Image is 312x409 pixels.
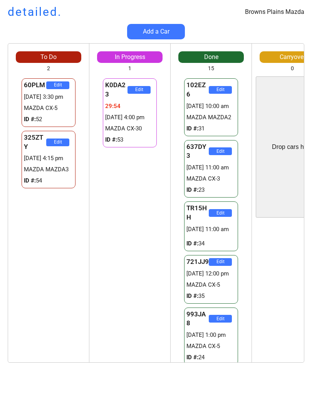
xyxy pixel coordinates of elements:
[186,281,236,289] div: MAZDA CX-5
[127,86,151,94] button: Edit
[186,186,236,194] div: 23
[97,53,163,61] div: In Progress
[24,81,46,90] div: 60PLM
[186,125,198,132] strong: ID #:
[186,240,198,247] strong: ID #:
[186,125,236,133] div: 31
[105,113,154,122] div: [DATE] 4:00 pm
[186,354,198,361] strong: ID #:
[186,81,209,99] div: 102EZ6
[24,93,73,101] div: [DATE] 3:30 pm
[24,166,73,174] div: MAZDA MAZDA3
[46,81,69,89] button: Edit
[178,53,244,61] div: Done
[24,154,73,162] div: [DATE] 4:15 pm
[127,24,185,39] button: Add a Car
[24,115,73,123] div: 52
[209,86,232,94] button: Edit
[24,177,36,184] strong: ID #:
[186,186,198,193] strong: ID #:
[186,270,236,278] div: [DATE] 12:00 pm
[105,136,117,143] strong: ID #:
[16,53,81,61] div: To Do
[186,310,209,328] div: 993JA8
[209,258,232,266] button: Edit
[208,65,214,73] div: 15
[24,104,73,112] div: MAZDA CX-5
[209,209,232,217] button: Edit
[24,116,36,123] strong: ID #:
[209,315,232,323] button: Edit
[186,342,236,350] div: MAZDA CX-5
[186,292,236,300] div: 35
[209,147,232,155] button: Edit
[186,240,236,248] div: 34
[186,204,209,222] div: TR15HH
[186,353,236,362] div: 24
[105,136,154,144] div: 53
[186,175,236,183] div: MAZDA CX-3
[105,102,154,110] div: 29:54
[47,65,50,73] div: 2
[186,257,209,267] div: 721JJ9
[24,177,73,185] div: 54
[186,331,236,339] div: [DATE] 1:00 pm
[186,225,236,233] div: [DATE] 11:00 am
[186,292,198,299] strong: ID #:
[186,102,236,110] div: [DATE] 10:00 am
[245,8,304,16] div: Browns Plains Mazda
[128,65,131,73] div: 1
[24,133,46,152] div: 325ZTY
[105,81,127,99] div: K0DA23
[291,65,294,73] div: 0
[105,125,154,133] div: MAZDA CX-30
[186,164,236,172] div: [DATE] 11:00 am
[46,139,69,146] button: Edit
[186,142,209,161] div: 637DY3
[186,113,236,122] div: MAZDA MAZDA2
[8,4,62,20] h1: detailed.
